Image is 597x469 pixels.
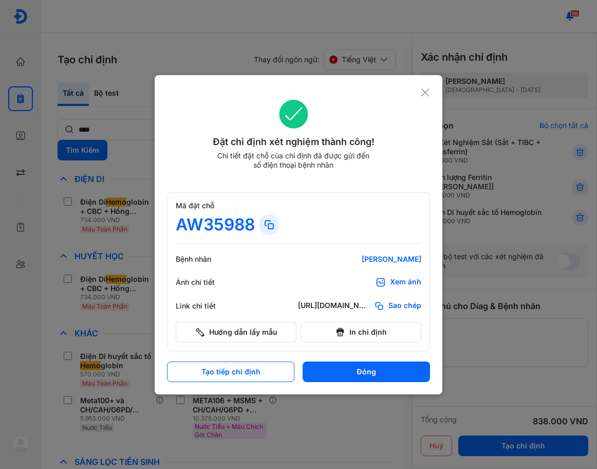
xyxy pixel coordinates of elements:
button: Hướng dẫn lấy mẫu [176,322,296,342]
div: Đặt chỉ định xét nghiệm thành công! [167,135,420,149]
div: Xem ảnh [390,277,421,287]
button: Tạo tiếp chỉ định [167,362,294,382]
button: In chỉ định [301,322,421,342]
span: Sao chép [388,301,421,311]
div: AW35988 [176,214,255,235]
div: Mã đặt chỗ [176,201,421,210]
div: Ảnh chi tiết [176,278,237,287]
div: Bệnh nhân [176,255,237,264]
div: [PERSON_NAME] [298,255,421,264]
div: Link chi tiết [176,301,237,311]
div: [URL][DOMAIN_NAME] [298,301,370,311]
button: Đóng [303,362,430,382]
div: Chi tiết đặt chỗ của chỉ định đã được gửi đến số điện thoại bệnh nhân [213,151,374,170]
